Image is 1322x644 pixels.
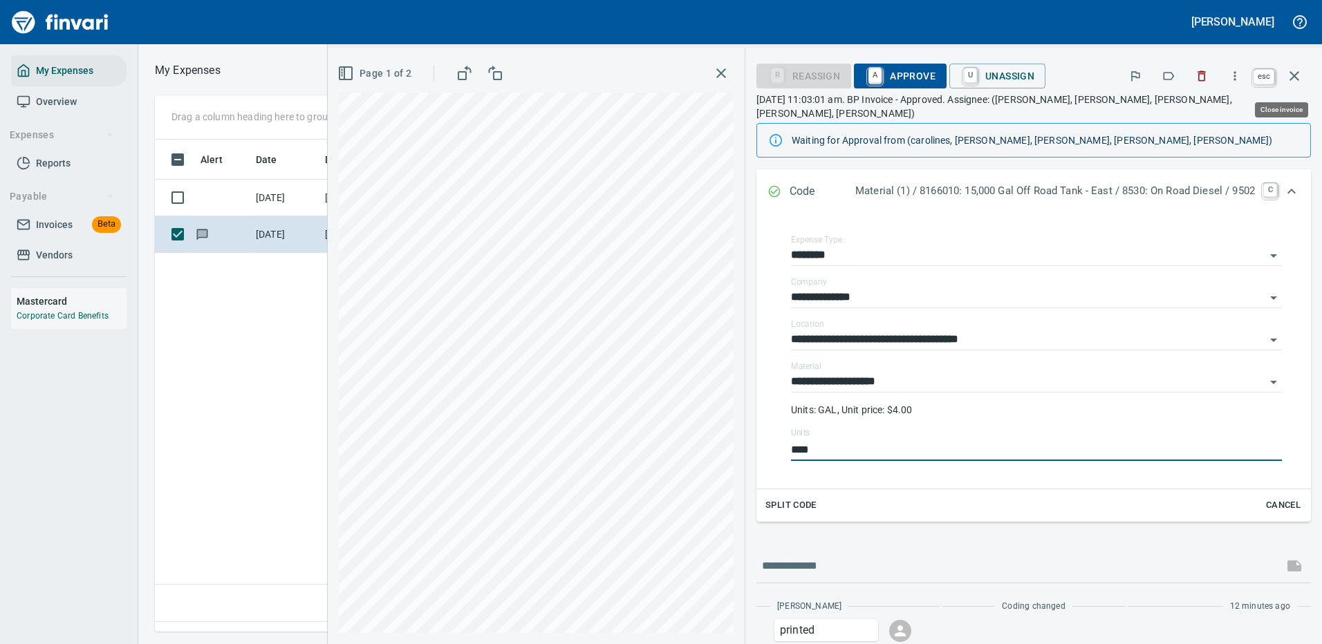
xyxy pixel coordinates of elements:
[756,93,1311,120] p: [DATE] 11:03:01 am. BP Invoice - Approved. Assignee: ([PERSON_NAME], [PERSON_NAME], [PERSON_NAME]...
[791,403,1282,417] p: Units: GAL, Unit price: $4.00
[1264,330,1283,350] button: Open
[1263,183,1277,197] a: C
[1188,11,1278,32] button: [PERSON_NAME]
[171,110,374,124] p: Drag a column heading here to group the table
[325,151,377,168] span: Description
[762,495,820,516] button: Split Code
[325,151,395,168] span: Description
[1220,61,1250,91] button: More
[201,151,241,168] span: Alert
[1120,61,1151,91] button: Flag
[17,311,109,321] a: Corporate Card Benefits
[1264,288,1283,307] button: Open
[1230,600,1290,614] span: 12 minutes ago
[1265,498,1302,513] span: Cancel
[250,180,319,216] td: [DATE]
[854,64,947,88] button: AApprove
[792,128,1299,153] div: Waiting for Approval from (carolines, [PERSON_NAME], [PERSON_NAME], [PERSON_NAME], [PERSON_NAME])
[1191,15,1274,29] h5: [PERSON_NAME]
[319,216,444,253] td: [DATE] Invoice 3069039647 from BP Products North America Inc. (1-39953)
[36,62,93,79] span: My Expenses
[36,155,71,172] span: Reports
[92,216,121,232] span: Beta
[1264,372,1283,392] button: Open
[964,68,977,83] a: U
[250,216,319,253] td: [DATE]
[319,180,444,216] td: [DATE] Invoice 3069083198 from BP Products North America Inc. (1-39953)
[340,65,411,82] span: Page 1 of 2
[1254,69,1274,84] a: esc
[36,93,77,111] span: Overview
[865,64,935,88] span: Approve
[201,151,223,168] span: Alert
[1002,600,1065,614] span: Coding changed
[791,428,810,437] label: Units
[756,215,1311,522] div: Expand
[765,498,817,513] span: Split Code
[791,320,823,328] label: Location
[1186,61,1217,91] button: Discard
[791,278,827,286] label: Company
[335,61,417,86] button: Page 1 of 2
[868,68,882,83] a: A
[960,64,1034,88] span: Unassign
[36,247,73,264] span: Vendors
[256,151,277,168] span: Date
[1264,246,1283,265] button: Open
[256,151,295,168] span: Date
[855,183,1255,199] p: Material (1) / 8166010: 15,000 Gal Off Road Tank - East / 8530: On Road Diesel / 9502
[11,86,127,117] a: Overview
[1153,61,1184,91] button: Labels
[4,122,120,148] button: Expenses
[8,6,112,39] img: Finvari
[10,126,114,144] span: Expenses
[155,62,221,79] nav: breadcrumb
[1278,549,1311,583] span: This records your message into the invoice and notifies anyone mentioned
[791,236,842,244] label: Expense Type
[10,188,114,205] span: Payable
[780,622,873,638] p: printed
[756,169,1311,215] div: Expand
[4,184,120,209] button: Payable
[11,55,127,86] a: My Expenses
[949,64,1045,88] button: UUnassign
[36,216,73,234] span: Invoices
[11,209,127,240] a: InvoicesBeta
[17,294,127,309] h6: Mastercard
[11,240,127,271] a: Vendors
[777,600,841,614] span: [PERSON_NAME]
[1261,495,1305,516] button: Cancel
[155,62,221,79] p: My Expenses
[195,229,210,238] span: Has messages
[774,619,878,641] div: Click for options
[11,148,127,179] a: Reports
[790,183,855,201] p: Code
[791,362,821,370] label: Material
